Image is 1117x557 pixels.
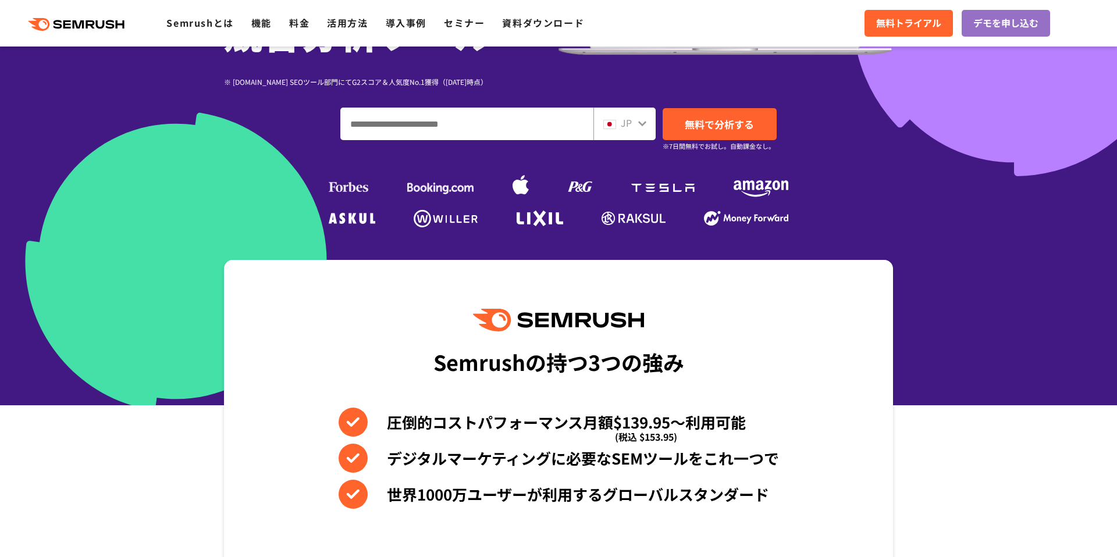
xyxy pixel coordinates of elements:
[339,480,779,509] li: 世界1000万ユーザーが利用するグローバルスタンダード
[444,16,485,30] a: セミナー
[962,10,1050,37] a: デモを申し込む
[876,16,941,31] span: 無料トライアル
[251,16,272,30] a: 機能
[663,108,777,140] a: 無料で分析する
[341,108,593,140] input: ドメイン、キーワードまたはURLを入力してください
[621,116,632,130] span: JP
[433,340,684,383] div: Semrushの持つ3つの強み
[685,117,754,131] span: 無料で分析する
[502,16,584,30] a: 資料ダウンロード
[327,16,368,30] a: 活用方法
[663,141,775,152] small: ※7日間無料でお試し。自動課金なし。
[166,16,233,30] a: Semrushとは
[224,76,558,87] div: ※ [DOMAIN_NAME] SEOツール部門にてG2スコア＆人気度No.1獲得（[DATE]時点）
[615,422,677,451] span: (税込 $153.95)
[865,10,953,37] a: 無料トライアル
[973,16,1038,31] span: デモを申し込む
[289,16,310,30] a: 料金
[339,408,779,437] li: 圧倒的コストパフォーマンス月額$139.95〜利用可能
[339,444,779,473] li: デジタルマーケティングに必要なSEMツールをこれ一つで
[473,309,644,331] img: Semrush
[386,16,426,30] a: 導入事例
